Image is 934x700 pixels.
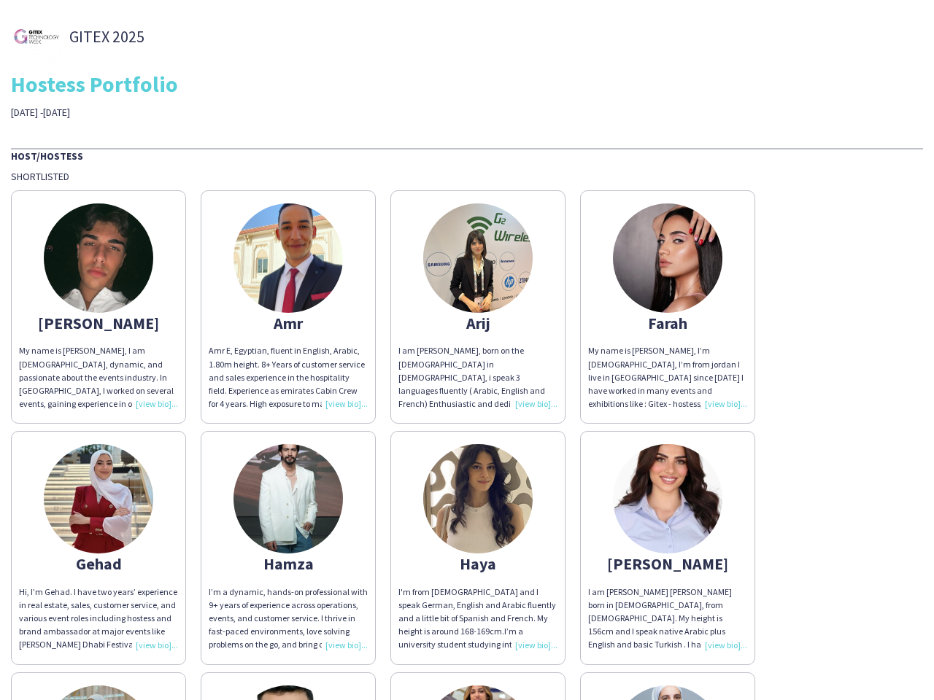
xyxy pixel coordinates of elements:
div: Hamza [209,557,368,570]
div: Arij [398,316,557,330]
img: thumb-5e504d6b-4db9-4024-a098-b37f0464a557.jpg [11,11,62,62]
img: thumb-62b088e68088a.jpeg [423,444,533,553]
img: thumb-b0aa40ab-a04e-4c55-9c7d-c8bcc3d66517.jpg [233,203,343,313]
div: My name is [PERSON_NAME], I am [DEMOGRAPHIC_DATA], dynamic, and passionate about the events indus... [19,344,178,411]
div: Amr E, Egyptian, fluent in English, Arabic, 1.80m height. 8+ Years of customer service and sales ... [209,344,368,411]
img: thumb-63df1aa8-f0f5-4bdc-b023-80a757643b7f.jpg [423,203,533,313]
div: [DATE] -[DATE] [11,106,331,119]
div: Amr [209,316,368,330]
div: Haya [398,557,557,570]
div: Hi, I’m Gehad. I have two years’ experience in real estate, sales, customer service, and various ... [19,586,178,652]
div: I’m a dynamic, hands-on professional with 9+ years of experience across operations, events, and c... [209,586,368,652]
div: Gehad [19,557,178,570]
span: I'm from [DEMOGRAPHIC_DATA] and I speak German, English and Arabic fluently and a little bit of S... [398,586,556,637]
div: I am [PERSON_NAME], born on the [DEMOGRAPHIC_DATA] in [DEMOGRAPHIC_DATA], i speak 3 languages flu... [398,344,557,411]
span: GITEX 2025 [69,30,144,43]
div: [PERSON_NAME] [19,316,178,330]
div: I am [PERSON_NAME] [PERSON_NAME] born in [DEMOGRAPHIC_DATA], from [DEMOGRAPHIC_DATA]. My height i... [588,586,747,652]
img: thumb-671fe43eac851.jpg [613,444,722,553]
img: thumb-65a9f9a574b12.jpeg [613,203,722,313]
img: thumb-65e1907244553.jpg [233,444,343,553]
img: thumb-679e24b381642.jpeg [44,444,153,553]
img: thumb-06994b64-c578-4e79-b136-1bed0018f88f.jpg [44,203,153,313]
div: Shortlisted [11,170,923,183]
div: Hostess Portfolio [11,73,923,95]
div: [PERSON_NAME] [588,557,747,570]
div: Farah [588,316,747,330]
div: My name is [PERSON_NAME], I’m [DEMOGRAPHIC_DATA], I’m from jordan I live in [GEOGRAPHIC_DATA] sin... [588,344,747,411]
div: Host/Hostess [11,148,923,163]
